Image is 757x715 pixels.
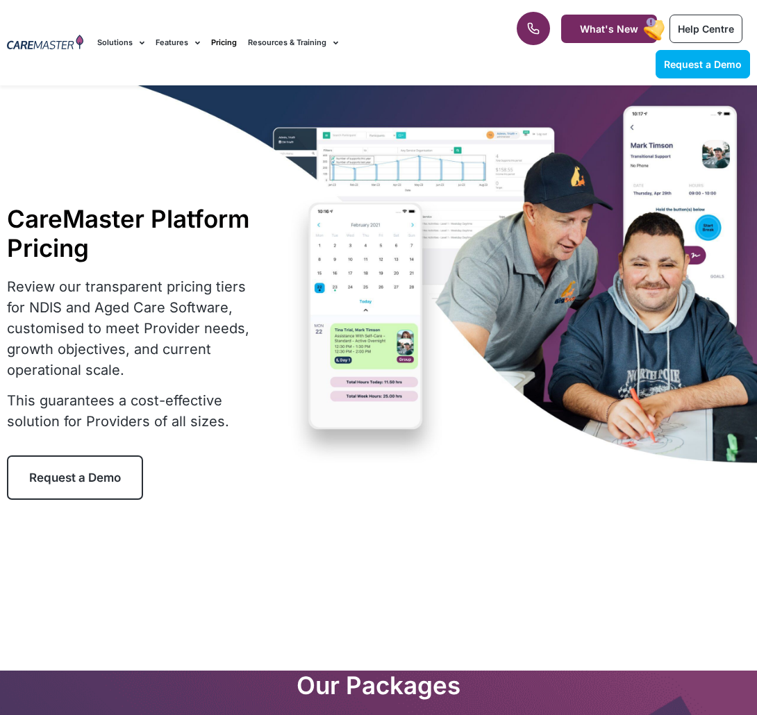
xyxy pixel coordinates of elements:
[97,19,483,66] nav: Menu
[7,35,83,51] img: CareMaster Logo
[7,204,261,262] h1: CareMaster Platform Pricing
[29,471,121,485] span: Request a Demo
[664,58,742,70] span: Request a Demo
[248,19,338,66] a: Resources & Training
[7,276,261,380] p: Review our transparent pricing tiers for NDIS and Aged Care Software, customised to meet Provider...
[156,19,200,66] a: Features
[14,671,743,700] h2: Our Packages
[669,15,742,43] a: Help Centre
[211,19,237,66] a: Pricing
[656,50,750,78] a: Request a Demo
[561,15,657,43] a: What's New
[7,455,143,500] a: Request a Demo
[97,19,144,66] a: Solutions
[580,23,638,35] span: What's New
[678,23,734,35] span: Help Centre
[7,390,261,432] p: This guarantees a cost-effective solution for Providers of all sizes.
